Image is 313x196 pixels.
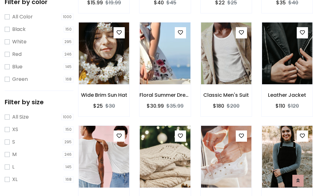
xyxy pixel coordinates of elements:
span: 246 [63,151,74,158]
label: All Size [12,113,29,121]
label: L [12,163,14,171]
label: Blue [12,63,23,71]
del: $30 [105,102,115,110]
span: 168 [64,176,74,183]
label: Red [12,51,22,58]
label: Green [12,76,28,83]
del: $35.99 [166,102,184,110]
span: 168 [64,76,74,82]
h6: Leather Jacket [262,92,313,98]
del: $200 [227,102,240,110]
span: 246 [63,51,74,57]
del: $120 [288,102,299,110]
h5: Filter by size [5,98,73,106]
h6: $110 [275,103,285,109]
span: 145 [64,64,74,70]
h6: Classic Men's Suit [201,92,252,98]
h6: $25 [93,103,103,109]
h6: Wide Brim Sun Hat [78,92,129,98]
span: 150 [64,26,74,32]
label: Black [12,26,26,33]
label: White [12,38,27,46]
label: All Color [12,13,33,21]
span: 150 [64,126,74,133]
h6: Floral Summer Dress [139,92,190,98]
span: 295 [63,139,74,145]
span: 1000 [61,114,74,120]
span: 145 [64,164,74,170]
h6: $180 [213,103,224,109]
label: XS [12,126,18,133]
span: 295 [63,39,74,45]
h6: $30.99 [147,103,164,109]
span: 1000 [61,14,74,20]
label: M [12,151,17,158]
label: S [12,138,15,146]
label: XL [12,176,18,183]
